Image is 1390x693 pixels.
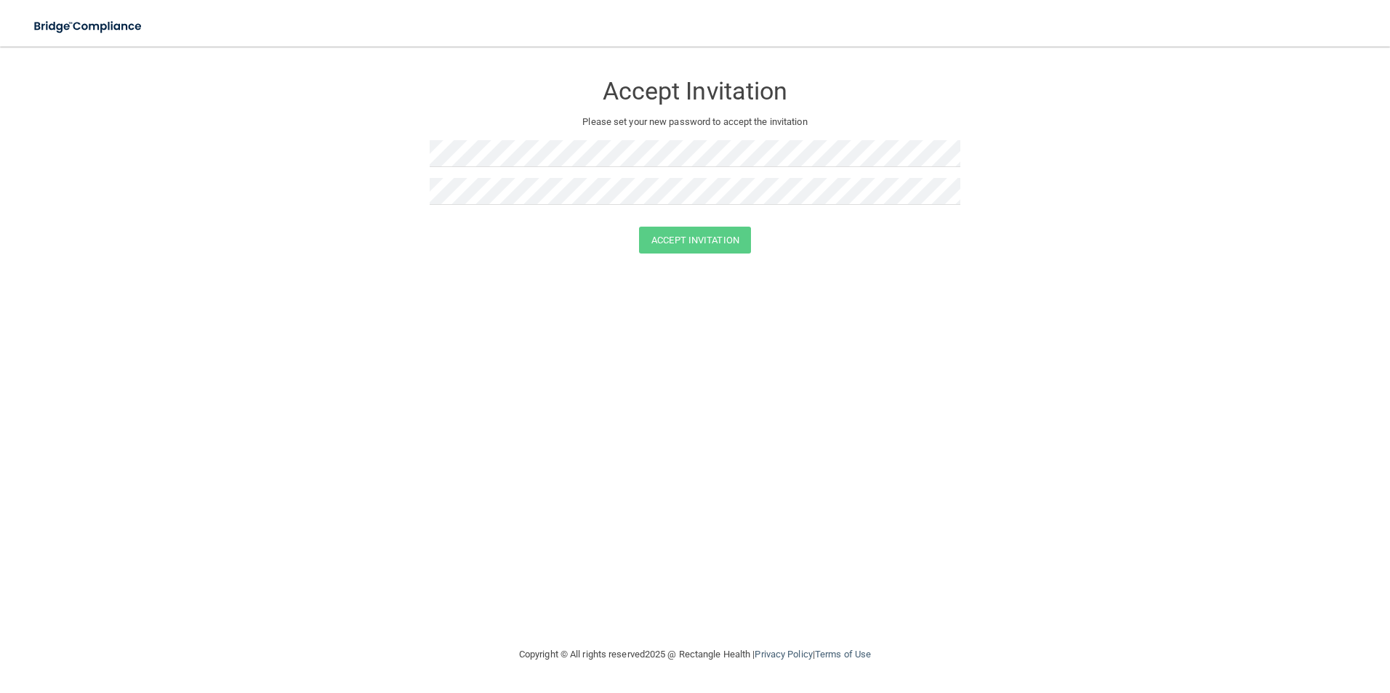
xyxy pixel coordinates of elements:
a: Terms of Use [815,649,871,660]
img: bridge_compliance_login_screen.278c3ca4.svg [22,12,156,41]
a: Privacy Policy [755,649,812,660]
div: Copyright © All rights reserved 2025 @ Rectangle Health | | [430,631,960,678]
iframe: Drift Widget Chat Controller [1138,590,1373,648]
h3: Accept Invitation [430,78,960,105]
button: Accept Invitation [639,227,751,254]
p: Please set your new password to accept the invitation [441,113,949,131]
